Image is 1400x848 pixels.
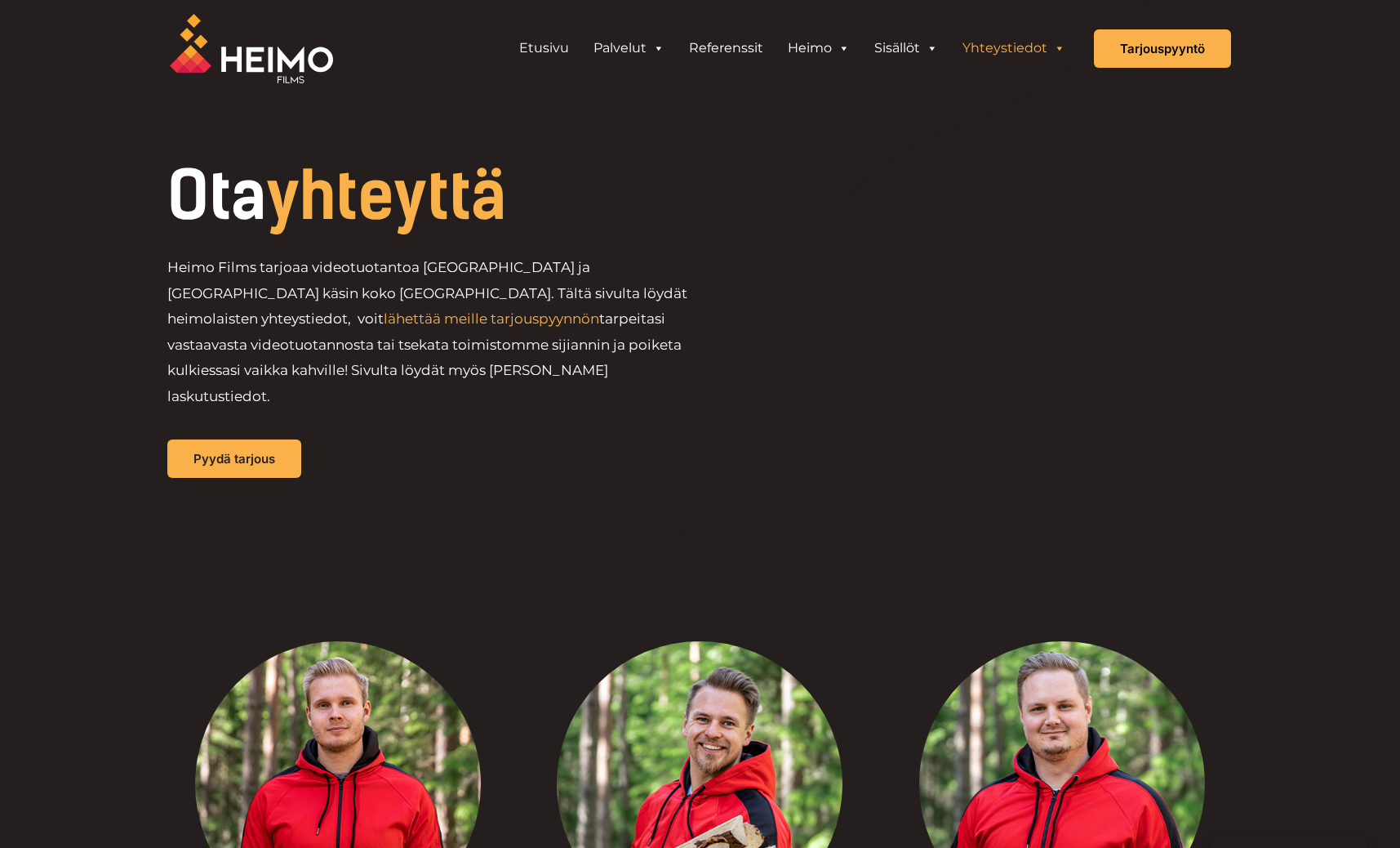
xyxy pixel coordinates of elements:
a: Referenssit [677,32,776,65]
p: Heimo Films tarjoaa videotuotantoa [GEOGRAPHIC_DATA] ja [GEOGRAPHIC_DATA] käsin koko [GEOGRAPHIC_... [167,255,700,409]
span: Pyydä tarjous [193,453,275,465]
a: Heimo [776,32,862,65]
a: Palvelut [581,32,677,65]
a: lähettää meille tarjouspyynnön [384,310,599,327]
a: Yhteystiedot [950,32,1078,65]
a: Etusivu [507,32,581,65]
a: Sisällöt [862,32,950,65]
a: Tarjouspyyntö [1094,29,1231,68]
span: yhteyttä [266,157,506,235]
img: Heimo Filmsin logo [170,14,333,83]
a: Pyydä tarjous [167,440,301,478]
h1: Ota [167,163,811,229]
aside: Header Widget 1 [499,32,1086,65]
